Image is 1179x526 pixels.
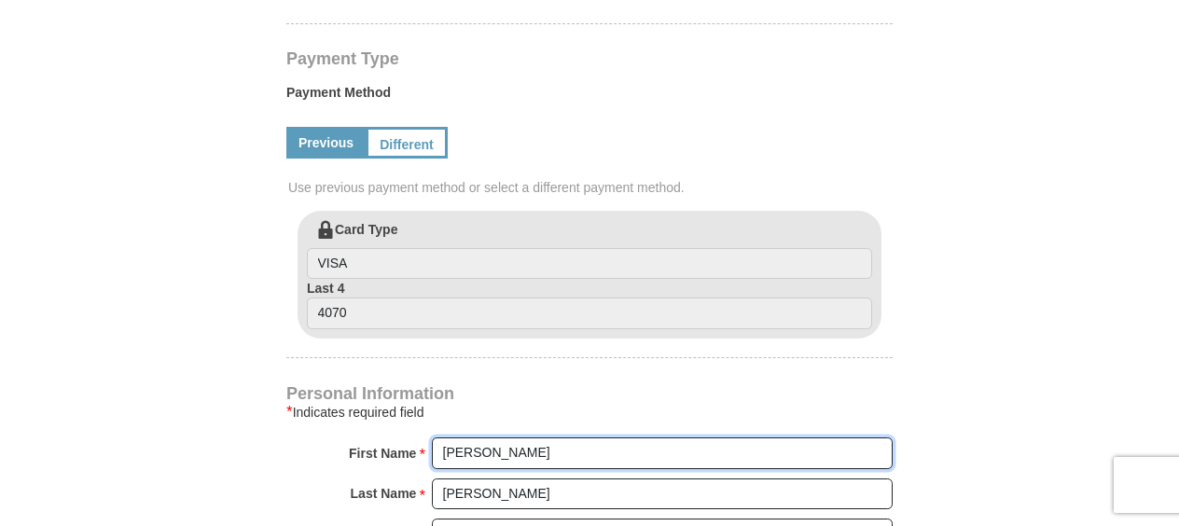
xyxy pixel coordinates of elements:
[351,480,417,506] strong: Last Name
[288,178,895,197] span: Use previous payment method or select a different payment method.
[286,386,893,401] h4: Personal Information
[307,279,872,329] label: Last 4
[307,220,872,280] label: Card Type
[286,51,893,66] h4: Payment Type
[349,440,416,466] strong: First Name
[286,83,893,111] label: Payment Method
[286,127,366,159] a: Previous
[307,248,872,280] input: Card Type
[307,298,872,329] input: Last 4
[366,127,448,159] a: Different
[286,401,893,423] div: Indicates required field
